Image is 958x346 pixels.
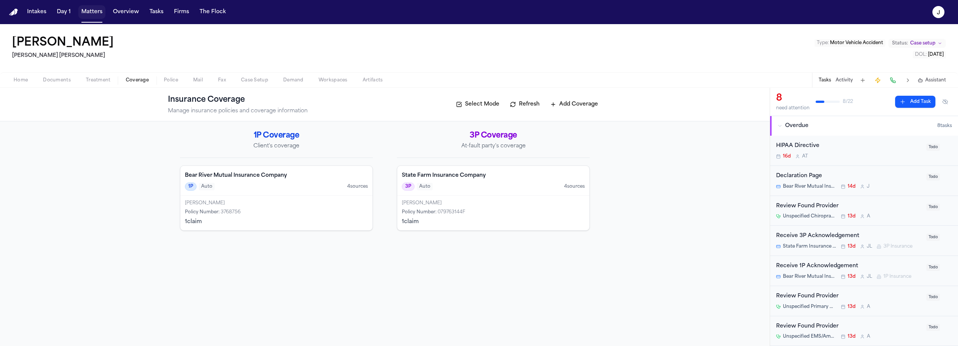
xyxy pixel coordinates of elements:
[24,5,49,19] button: Intakes
[171,5,192,19] button: Firms
[913,51,946,58] button: Edit DOL: 2025-06-09
[319,77,348,83] span: Workspaces
[363,77,383,83] span: Artifacts
[776,105,810,111] div: need attention
[937,123,952,129] span: 8 task s
[43,77,71,83] span: Documents
[888,75,898,86] button: Make a Call
[199,183,215,190] span: Auto
[925,77,946,83] span: Assistant
[402,182,415,191] span: 3P
[836,77,853,83] button: Activity
[146,5,166,19] button: Tasks
[283,77,304,83] span: Demand
[776,172,922,181] div: Declaration Page
[776,142,922,150] div: HIPAA Directive
[926,324,940,331] span: Todo
[417,183,433,190] span: Auto
[802,153,808,159] span: A T
[770,166,958,196] div: Open task: Declaration Page
[776,202,922,211] div: Review Found Provider
[926,144,940,151] span: Todo
[928,52,944,57] span: [DATE]
[918,77,946,83] button: Assistant
[86,77,111,83] span: Treatment
[783,213,836,219] span: Unspecified Chiropractor in [GEOGRAPHIC_DATA], [US_STATE]
[218,77,226,83] span: Fax
[402,218,585,226] div: 1 claim
[452,98,503,110] button: Select Mode
[193,77,203,83] span: Mail
[848,274,856,280] span: 13d
[776,262,922,271] div: Receive 1P Acknowledgement
[776,232,922,240] div: Receive 3P Acknowledgement
[867,304,870,310] span: A
[397,142,590,150] p: At-fault party's coverage
[78,5,105,19] button: Matters
[14,77,28,83] span: Home
[783,153,791,159] span: 16d
[848,304,856,310] span: 13d
[770,196,958,226] div: Open task: Review Found Provider
[168,107,308,115] p: Manage insurance policies and coverage information
[867,243,872,250] span: J L
[402,172,585,179] h4: State Farm Insurance Company
[185,172,368,179] h4: Bear River Mutual Insurance Company
[819,77,831,83] button: Tasks
[867,213,870,219] span: A
[783,304,836,310] span: Unspecified Primary Care Provider in [GEOGRAPHIC_DATA], [GEOGRAPHIC_DATA]
[185,210,220,214] span: Policy Number :
[197,5,229,19] a: The Flock
[185,218,368,226] div: 1 claim
[185,182,197,191] span: 1P
[867,184,870,190] span: J
[776,292,922,301] div: Review Found Provider
[180,130,373,141] h2: 1P Coverage
[546,98,602,110] button: Add Coverage
[830,41,883,45] span: Motor Vehicle Accident
[180,142,373,150] p: Client's coverage
[937,10,940,15] text: J
[857,75,868,86] button: Add Task
[770,116,958,136] button: Overdue8tasks
[9,9,18,16] img: Finch Logo
[883,274,911,280] span: 1P Insurance
[843,99,853,105] span: 8 / 22
[783,184,836,190] span: Bear River Mutual Insurance Company
[926,234,940,241] span: Todo
[910,40,935,46] span: Case setup
[438,210,465,214] span: 079763144F
[883,243,912,250] span: 3P Insurance
[895,96,935,108] button: Add Task
[54,5,74,19] button: Day 1
[770,136,958,166] div: Open task: HIPAA Directive
[892,40,908,46] span: Status:
[783,243,836,250] span: State Farm Insurance Company
[926,204,940,211] span: Todo
[347,184,368,190] span: 4 source s
[402,210,436,214] span: Policy Number :
[12,51,117,60] h2: [PERSON_NAME] [PERSON_NAME]
[402,200,585,206] div: [PERSON_NAME]
[110,5,142,19] button: Overview
[783,334,836,340] span: Unspecified EMS/Ambulance in [GEOGRAPHIC_DATA], [US_STATE]
[770,226,958,256] div: Open task: Receive 3P Acknowledgement
[770,256,958,286] div: Open task: Receive 1P Acknowledgement
[926,264,940,271] span: Todo
[848,213,856,219] span: 13d
[848,334,856,340] span: 13d
[815,39,885,47] button: Edit Type: Motor Vehicle Accident
[867,334,870,340] span: A
[221,210,241,214] span: 3768756
[926,173,940,181] span: Todo
[770,286,958,316] div: Open task: Review Found Provider
[168,94,261,106] h1: Insurance Coverage
[926,294,940,301] span: Todo
[397,130,590,141] h2: 3P Coverage
[9,9,18,16] a: Home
